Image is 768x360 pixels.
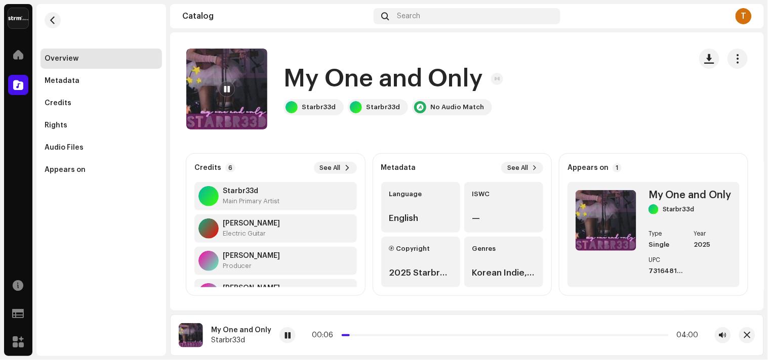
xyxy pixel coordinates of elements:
[186,49,267,129] img: 1f0c9439-c60d-4247-868f-ec61ac34ae76
[381,164,416,172] strong: Metadata
[694,241,732,249] div: 2025
[223,219,280,228] strong: Rick Mayelian
[41,138,162,158] re-m-nav-item: Audio Files
[397,12,421,20] span: Search
[194,164,221,172] strong: Credits
[223,252,280,260] strong: Aaron Edwards
[649,231,686,237] div: Type
[366,103,400,111] div: Starbr33d
[320,164,341,172] span: See All
[389,212,452,224] div: English
[649,267,686,275] div: 7316481362937
[472,245,535,253] div: Genres
[223,284,280,292] strong: Aaron Edwards
[223,230,280,238] div: Electric Guitar
[225,163,235,172] p-badge: 6
[223,197,279,205] div: Main Primary Artist
[45,55,78,63] div: Overview
[389,245,452,253] div: Ⓟ Copyright
[501,162,543,174] button: See All
[45,77,79,85] div: Metadata
[663,205,695,213] div: Starbr33d
[568,164,609,172] strong: Appears on
[312,331,338,339] div: 00:06
[389,267,452,279] div: 2025 Starbr33d
[211,326,271,334] div: My One and Only
[389,190,452,198] div: Language
[649,241,686,249] div: Single
[45,166,86,174] div: Appears on
[8,8,28,28] img: 408b884b-546b-4518-8448-1008f9c76b02
[649,190,732,200] div: My One and Only
[302,103,336,111] div: Starbr33d
[211,336,271,344] div: Starbr33d
[45,99,71,107] div: Credits
[314,162,357,174] button: See All
[430,103,484,111] div: No Audio Match
[223,187,279,195] strong: Starbr33d
[182,12,370,20] div: Catalog
[41,49,162,69] re-m-nav-item: Overview
[179,323,203,347] img: 1f0c9439-c60d-4247-868f-ec61ac34ae76
[736,8,752,24] div: T
[41,160,162,180] re-m-nav-item: Appears on
[45,121,67,129] div: Rights
[694,231,732,237] div: Year
[41,71,162,91] re-m-nav-item: Metadata
[649,257,686,263] div: UPC
[41,115,162,136] re-m-nav-item: Rights
[223,262,280,270] div: Producer
[613,163,622,172] p-badge: 1
[472,212,535,224] div: —
[472,267,535,279] div: Korean Indie, Alternative
[472,190,535,198] div: ISWC
[45,144,84,152] div: Audio Files
[576,190,636,251] img: 1f0c9439-c60d-4247-868f-ec61ac34ae76
[284,63,483,95] h1: My One and Only
[673,331,699,339] div: 04:00
[507,164,528,172] span: See All
[41,93,162,113] re-m-nav-item: Credits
